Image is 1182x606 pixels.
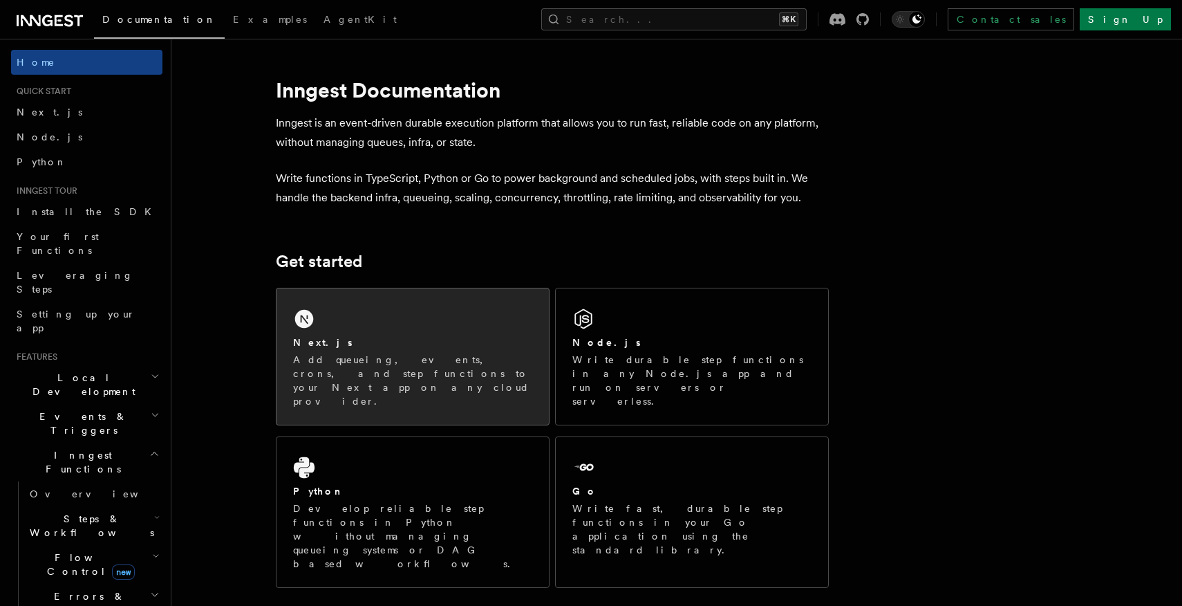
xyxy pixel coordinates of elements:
a: GoWrite fast, durable step functions in your Go application using the standard library. [555,437,829,588]
a: Python [11,149,162,174]
a: Overview [24,481,162,506]
p: Write functions in TypeScript, Python or Go to power background and scheduled jobs, with steps bu... [276,169,829,208]
button: Local Development [11,365,162,404]
span: Next.js [17,107,82,118]
button: Steps & Workflows [24,506,162,545]
span: Python [17,156,67,167]
span: Features [11,351,57,362]
span: Your first Functions [17,231,99,256]
a: Node.js [11,125,162,149]
span: Overview [30,488,172,499]
p: Write durable step functions in any Node.js app and run on servers or serverless. [572,353,812,408]
h2: Go [572,484,597,498]
span: Install the SDK [17,206,160,217]
a: Sign Up [1080,8,1171,30]
span: Steps & Workflows [24,512,154,540]
h1: Inngest Documentation [276,77,829,102]
span: Events & Triggers [11,410,151,437]
span: Setting up your app [17,309,135,333]
a: Leveraging Steps [11,263,162,302]
a: Home [11,50,162,75]
a: AgentKit [315,4,405,37]
span: Local Development [11,371,151,398]
p: Develop reliable step functions in Python without managing queueing systems or DAG based workflows. [293,502,532,571]
button: Search...⌘K [541,8,807,30]
a: Node.jsWrite durable step functions in any Node.js app and run on servers or serverless. [555,288,829,425]
a: Contact sales [948,8,1074,30]
a: PythonDevelop reliable step functions in Python without managing queueing systems or DAG based wo... [276,437,550,588]
span: Flow Control [24,551,152,578]
p: Inngest is an event-driven durable execution platform that allows you to run fast, reliable code ... [276,113,829,152]
a: Next.jsAdd queueing, events, crons, and step functions to your Next app on any cloud provider. [276,288,550,425]
span: Home [17,55,55,69]
span: AgentKit [323,14,397,25]
span: Documentation [102,14,216,25]
h2: Node.js [572,336,641,349]
a: Next.js [11,100,162,125]
p: Add queueing, events, crons, and step functions to your Next app on any cloud provider. [293,353,532,408]
button: Flow Controlnew [24,545,162,584]
a: Examples [225,4,315,37]
button: Events & Triggers [11,404,162,443]
span: new [112,564,135,580]
span: Leveraging Steps [17,270,133,295]
h2: Python [293,484,344,498]
a: Setting up your app [11,302,162,340]
span: Inngest tour [11,185,77,196]
button: Toggle dark mode [892,11,925,28]
a: Your first Functions [11,224,162,263]
kbd: ⌘K [779,12,798,26]
a: Documentation [94,4,225,39]
span: Quick start [11,86,71,97]
a: Install the SDK [11,199,162,224]
span: Node.js [17,131,82,143]
span: Inngest Functions [11,448,149,476]
h2: Next.js [293,336,353,349]
a: Get started [276,252,362,271]
button: Inngest Functions [11,443,162,481]
span: Examples [233,14,307,25]
p: Write fast, durable step functions in your Go application using the standard library. [572,502,812,557]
